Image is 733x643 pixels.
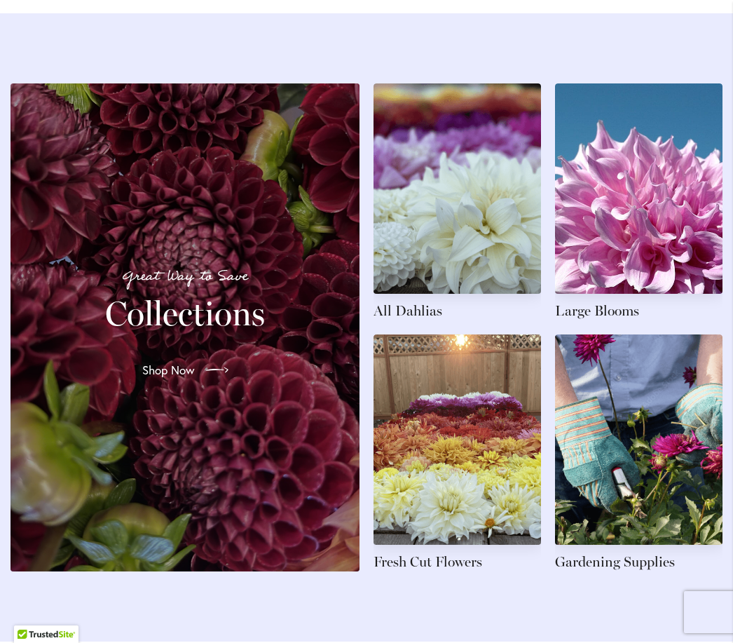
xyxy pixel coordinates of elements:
[27,294,343,333] h2: Collections
[131,351,240,390] a: Shop Now
[27,265,343,288] p: Great Way to Save
[142,362,195,379] span: Shop Now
